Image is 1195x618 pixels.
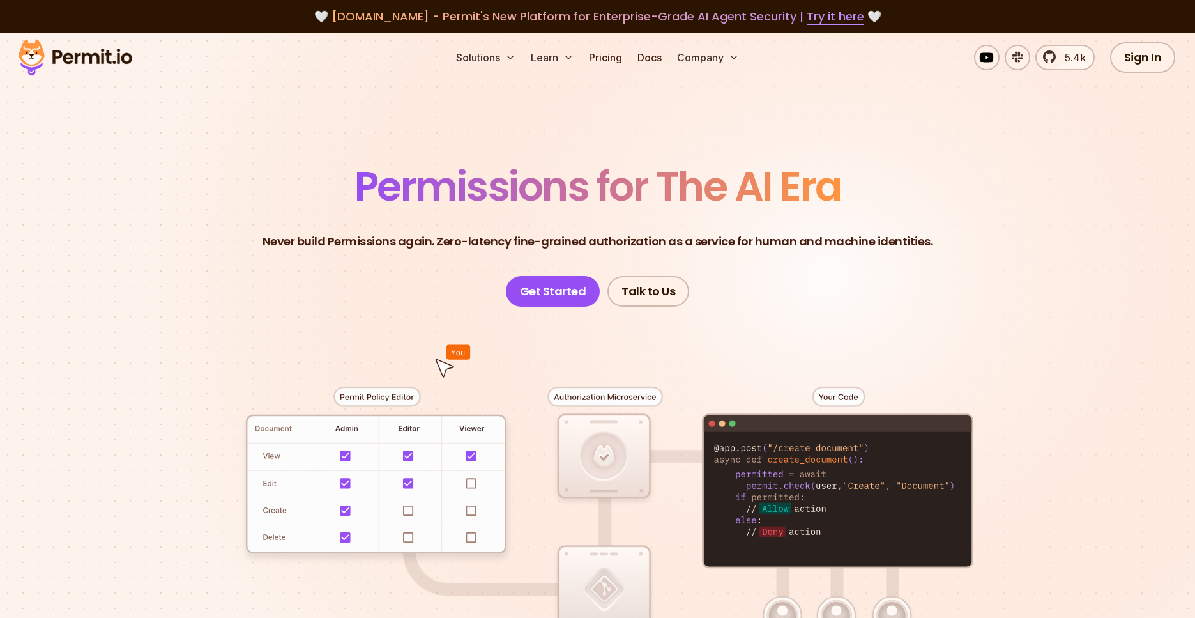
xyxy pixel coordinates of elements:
[1057,50,1086,65] span: 5.4k
[584,45,627,70] a: Pricing
[1110,42,1176,73] a: Sign In
[451,45,521,70] button: Solutions
[506,276,600,307] a: Get Started
[31,8,1164,26] div: 🤍 🤍
[1035,45,1095,70] a: 5.4k
[331,8,864,24] span: [DOMAIN_NAME] - Permit's New Platform for Enterprise-Grade AI Agent Security |
[672,45,744,70] button: Company
[607,276,689,307] a: Talk to Us
[354,158,841,215] span: Permissions for The AI Era
[632,45,667,70] a: Docs
[807,8,864,25] a: Try it here
[13,36,138,79] img: Permit logo
[526,45,579,70] button: Learn
[263,233,933,251] p: Never build Permissions again. Zero-latency fine-grained authorization as a service for human and...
